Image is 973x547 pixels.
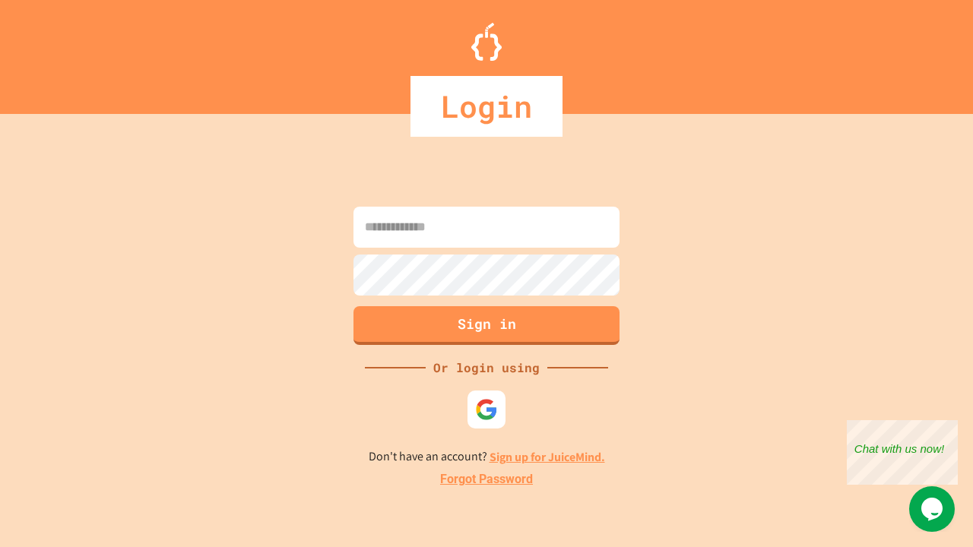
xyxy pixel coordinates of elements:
img: google-icon.svg [475,398,498,421]
a: Forgot Password [440,470,533,489]
a: Sign up for JuiceMind. [490,449,605,465]
div: Or login using [426,359,547,377]
img: Logo.svg [471,23,502,61]
button: Sign in [353,306,620,345]
iframe: chat widget [847,420,958,485]
iframe: chat widget [909,486,958,532]
div: Login [410,76,563,137]
p: Don't have an account? [369,447,605,466]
